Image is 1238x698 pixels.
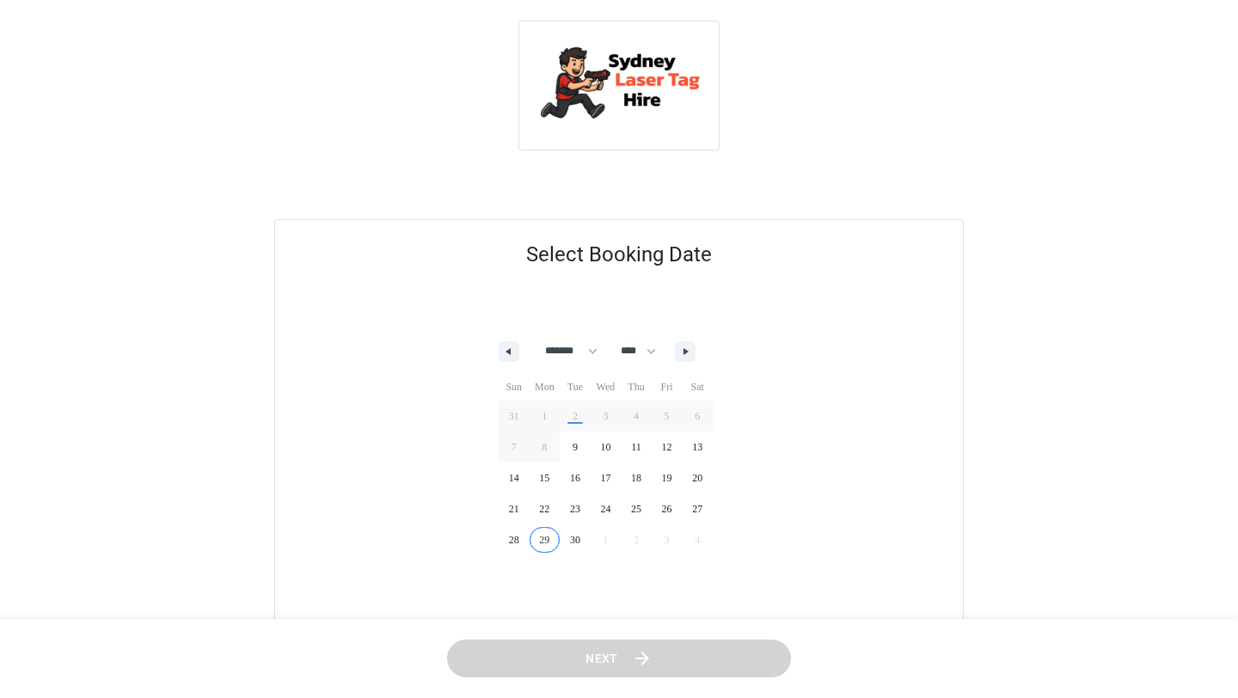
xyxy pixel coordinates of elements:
[634,401,639,432] span: 4
[682,373,713,401] span: Sat
[499,432,530,462] button: 7
[560,462,591,493] button: 16
[570,493,580,524] span: 23
[570,462,580,493] span: 16
[591,462,622,493] button: 17
[560,373,591,401] span: Tue
[621,373,652,401] span: Thu
[692,462,702,493] span: 20
[692,493,702,524] span: 27
[665,401,670,432] span: 5
[573,432,578,462] span: 9
[682,401,713,432] button: 6
[530,432,561,462] button: 8
[542,401,547,432] span: 1
[560,493,591,524] button: 23
[652,401,683,432] button: 5
[652,432,683,462] button: 12
[662,493,672,524] span: 26
[530,373,561,401] span: Mon
[600,462,610,493] span: 17
[591,373,622,401] span: Wed
[530,493,561,524] button: 22
[631,432,641,462] span: 11
[533,35,705,132] img: Sydney Laser Tag Hire logo
[662,432,672,462] span: 12
[600,432,610,462] span: 10
[512,432,517,462] span: 7
[652,462,683,493] button: 19
[560,432,591,462] button: 9
[621,462,652,493] button: 18
[631,493,641,524] span: 25
[621,432,652,462] button: 11
[542,432,547,462] span: 8
[560,524,591,555] button: 30
[621,493,652,524] button: 25
[682,432,713,462] button: 13
[499,462,530,493] button: 14
[652,373,683,401] span: Fri
[682,462,713,493] button: 20
[695,401,700,432] span: 6
[621,401,652,432] button: 4
[591,432,622,462] button: 10
[570,524,580,555] span: 30
[509,462,519,493] span: 14
[499,373,530,401] span: Sun
[652,493,683,524] button: 26
[682,493,713,524] button: 27
[573,401,578,432] span: 2
[560,401,591,432] button: 2
[631,462,641,493] span: 18
[539,462,549,493] span: 15
[509,524,519,555] span: 28
[662,462,672,493] span: 19
[603,401,608,432] span: 3
[499,493,530,524] button: 21
[530,462,561,493] button: 15
[539,493,549,524] span: 22
[591,493,622,524] button: 24
[600,493,610,524] span: 24
[692,432,702,462] span: 13
[530,524,561,555] button: 29
[509,493,519,524] span: 21
[275,220,963,289] h5: Select Booking Date
[499,524,530,555] button: 28
[539,524,549,555] span: 29
[591,401,622,432] button: 3
[530,401,561,432] button: 1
